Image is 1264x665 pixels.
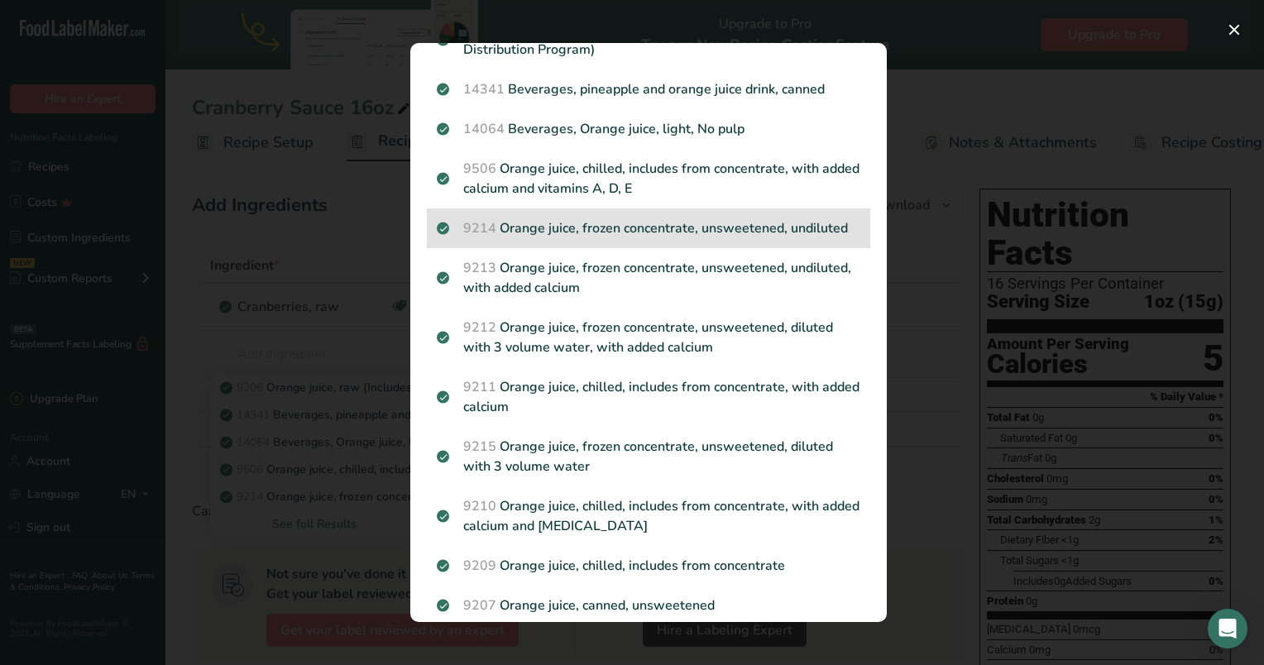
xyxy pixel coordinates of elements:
span: 14341 [463,80,505,98]
p: Orange juice, chilled, includes from concentrate [437,556,860,576]
span: 9210 [463,497,496,515]
p: Orange juice, frozen concentrate, unsweetened, undiluted, with added calcium [437,258,860,298]
p: Beverages, Orange juice, light, No pulp [437,119,860,139]
span: 14064 [463,120,505,138]
div: Open Intercom Messenger [1208,609,1247,648]
p: Orange juice, frozen concentrate, unsweetened, diluted with 3 volume water [437,437,860,476]
span: 9211 [463,378,496,396]
span: 9207 [463,596,496,615]
p: Orange juice, frozen concentrate, unsweetened, undiluted [437,218,860,238]
p: Orange juice, canned, unsweetened [437,596,860,615]
span: 9209 [463,557,496,575]
p: Orange juice, chilled, includes from concentrate, with added calcium and [MEDICAL_DATA] [437,496,860,536]
p: Orange juice, frozen concentrate, unsweetened, diluted with 3 volume water, with added calcium [437,318,860,357]
span: 9506 [463,160,496,178]
span: 9213 [463,259,496,277]
p: Beverages, pineapple and orange juice drink, canned [437,79,860,99]
span: 9215 [463,438,496,456]
p: Orange juice, chilled, includes from concentrate, with added calcium [437,377,860,417]
p: Orange juice, chilled, includes from concentrate, with added calcium and vitamins A, D, E [437,159,860,199]
span: 9212 [463,318,496,337]
span: 9214 [463,219,496,237]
